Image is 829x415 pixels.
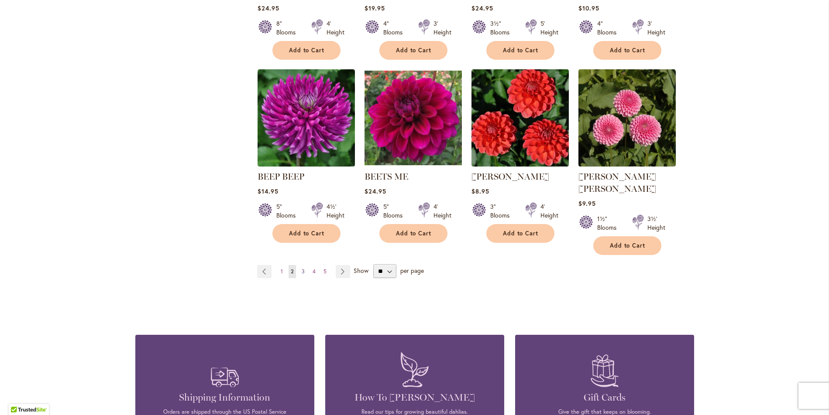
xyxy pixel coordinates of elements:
a: 1 [279,265,285,278]
span: $24.95 [471,4,493,12]
div: 3½" Blooms [490,19,515,37]
div: 4" Blooms [383,19,408,37]
span: $9.95 [578,199,596,207]
img: BEEP BEEP [258,69,355,167]
a: 3 [299,265,307,278]
div: 3' Height [433,19,451,37]
a: [PERSON_NAME] [471,171,549,182]
span: Show [354,266,368,275]
span: Add to Cart [396,47,432,54]
span: Add to Cart [503,47,539,54]
button: Add to Cart [272,41,341,60]
span: Add to Cart [610,47,646,54]
div: 3" Blooms [490,202,515,220]
span: Add to Cart [503,230,539,237]
span: $19.95 [365,4,385,12]
a: [PERSON_NAME] [PERSON_NAME] [578,171,656,194]
h4: Gift Cards [528,391,681,404]
button: Add to Cart [379,224,447,243]
h4: How To [PERSON_NAME] [338,391,491,404]
img: BENJAMIN MATTHEW [471,69,569,167]
button: Add to Cart [486,224,554,243]
span: 3 [302,268,305,275]
a: 5 [321,265,329,278]
div: 4' Height [540,202,558,220]
button: Add to Cart [593,41,661,60]
iframe: Launch Accessibility Center [7,384,31,408]
h4: Shipping Information [148,391,301,404]
a: 4 [310,265,318,278]
span: 1 [281,268,283,275]
span: Add to Cart [289,47,325,54]
span: $14.95 [258,187,279,195]
span: $10.95 [578,4,599,12]
div: 5" Blooms [383,202,408,220]
a: BEEP BEEP [258,171,304,182]
a: BETTY ANNE [578,160,676,168]
div: 3' Height [647,19,665,37]
span: $24.95 [365,187,386,195]
div: 4' Height [433,202,451,220]
button: Add to Cart [593,236,661,255]
img: BEETS ME [365,69,462,167]
button: Add to Cart [486,41,554,60]
span: $24.95 [258,4,279,12]
div: 1½" Blooms [597,214,622,232]
a: BEETS ME [365,171,408,182]
div: 8" Blooms [276,19,301,37]
a: BEETS ME [365,160,462,168]
button: Add to Cart [379,41,447,60]
a: BEEP BEEP [258,160,355,168]
div: 4' Height [327,19,344,37]
button: Add to Cart [272,224,341,243]
a: BENJAMIN MATTHEW [471,160,569,168]
span: 4 [313,268,316,275]
span: Add to Cart [289,230,325,237]
span: per page [400,266,424,275]
div: 5" Blooms [276,202,301,220]
span: Add to Cart [396,230,432,237]
div: 4½' Height [327,202,344,220]
div: 5' Height [540,19,558,37]
div: 3½' Height [647,214,665,232]
span: 5 [323,268,327,275]
span: $8.95 [471,187,489,195]
span: Add to Cart [610,242,646,249]
div: 4" Blooms [597,19,622,37]
img: BETTY ANNE [578,69,676,167]
span: 2 [291,268,294,275]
